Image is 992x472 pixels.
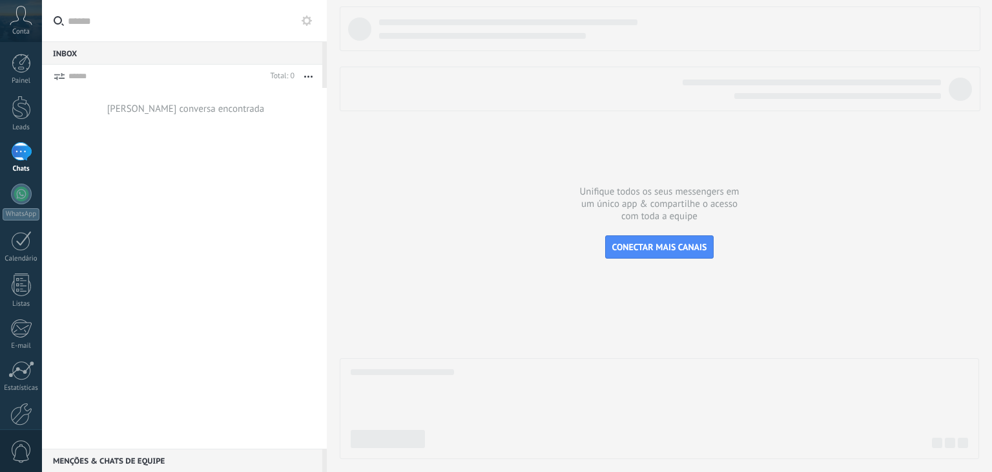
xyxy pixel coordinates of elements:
[42,449,322,472] div: Menções & Chats de equipe
[3,165,40,173] div: Chats
[3,123,40,132] div: Leads
[3,300,40,308] div: Listas
[612,241,707,253] span: CONECTAR MAIS CANAIS
[605,235,714,259] button: CONECTAR MAIS CANAIS
[3,208,39,220] div: WhatsApp
[3,255,40,263] div: Calendário
[3,342,40,350] div: E-mail
[12,28,30,36] span: Conta
[107,103,265,115] div: [PERSON_NAME] conversa encontrada
[265,70,294,83] div: Total: 0
[3,384,40,392] div: Estatísticas
[3,77,40,85] div: Painel
[42,41,322,65] div: Inbox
